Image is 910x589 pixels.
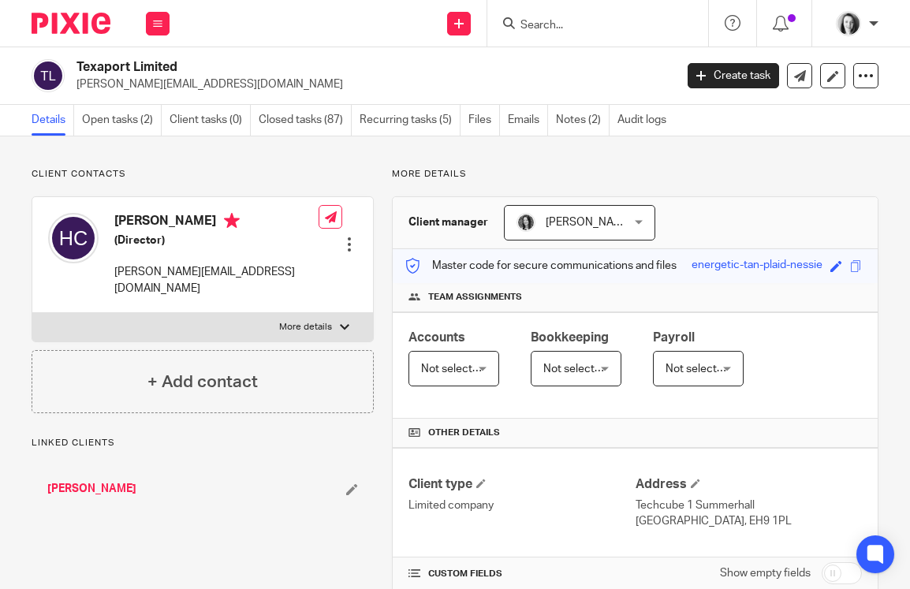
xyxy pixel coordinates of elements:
[408,476,635,493] h4: Client type
[32,105,74,136] a: Details
[636,476,862,493] h4: Address
[408,568,635,580] h4: CUSTOM FIELDS
[114,213,319,233] h4: [PERSON_NAME]
[636,513,862,529] p: [GEOGRAPHIC_DATA], EH9 1PL
[688,63,779,88] a: Create task
[47,481,136,497] a: [PERSON_NAME]
[666,363,729,375] span: Not selected
[279,321,332,334] p: More details
[170,105,251,136] a: Client tasks (0)
[76,76,664,92] p: [PERSON_NAME][EMAIL_ADDRESS][DOMAIN_NAME]
[428,427,500,439] span: Other details
[543,363,607,375] span: Not selected
[546,217,632,228] span: [PERSON_NAME]
[360,105,461,136] a: Recurring tasks (5)
[408,498,635,513] p: Limited company
[692,257,822,275] div: energetic-tan-plaid-nessie
[392,168,878,181] p: More details
[836,11,861,36] img: T1JH8BBNX-UMG48CW64-d2649b4fbe26-512.png
[147,370,258,394] h4: + Add contact
[32,437,374,449] p: Linked clients
[408,214,488,230] h3: Client manager
[531,331,609,344] span: Bookkeeping
[82,105,162,136] a: Open tasks (2)
[32,13,110,34] img: Pixie
[653,331,695,344] span: Payroll
[517,213,535,232] img: brodie%203%20small.jpg
[76,59,546,76] h2: Texaport Limited
[421,363,485,375] span: Not selected
[48,213,99,263] img: svg%3E
[468,105,500,136] a: Files
[617,105,674,136] a: Audit logs
[556,105,610,136] a: Notes (2)
[508,105,548,136] a: Emails
[114,233,319,248] h5: (Director)
[224,213,240,229] i: Primary
[519,19,661,33] input: Search
[405,258,677,274] p: Master code for secure communications and files
[408,331,465,344] span: Accounts
[114,264,319,296] p: [PERSON_NAME][EMAIL_ADDRESS][DOMAIN_NAME]
[636,498,862,513] p: Techcube 1 Summerhall
[32,168,374,181] p: Client contacts
[259,105,352,136] a: Closed tasks (87)
[428,291,522,304] span: Team assignments
[32,59,65,92] img: svg%3E
[720,565,811,581] label: Show empty fields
